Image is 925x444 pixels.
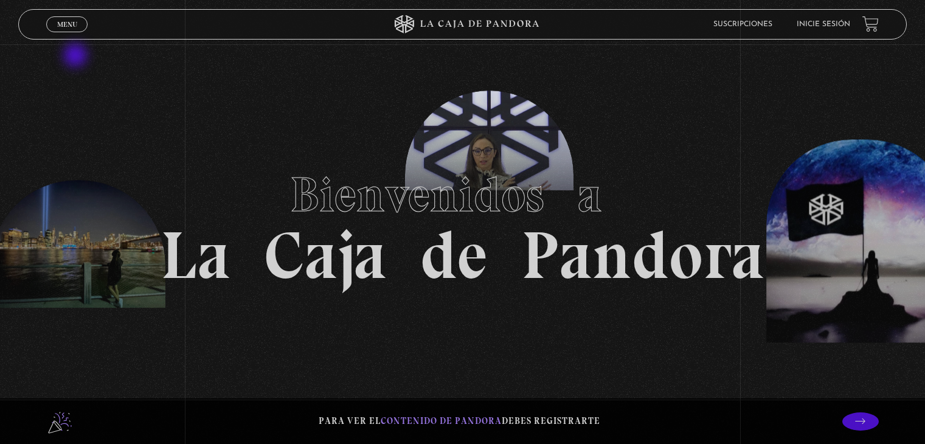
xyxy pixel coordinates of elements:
p: Para ver el debes registrarte [319,413,600,429]
span: Menu [57,21,77,28]
a: Inicie sesión [797,21,850,28]
a: View your shopping cart [862,16,879,32]
span: contenido de Pandora [381,415,502,426]
span: Bienvenidos a [290,165,636,224]
span: Cerrar [53,30,81,39]
a: Suscripciones [713,21,772,28]
h1: La Caja de Pandora [161,155,764,289]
